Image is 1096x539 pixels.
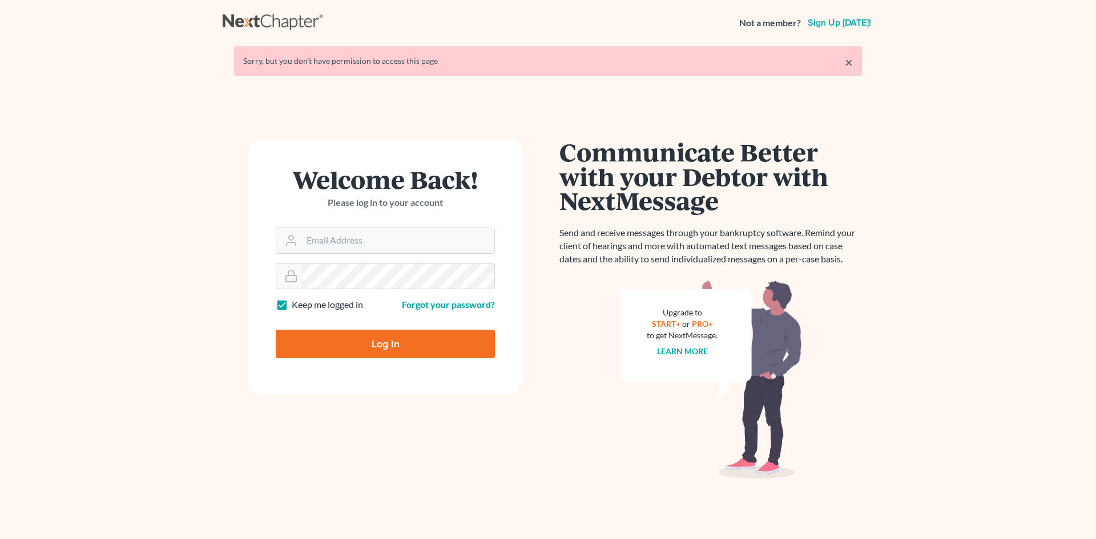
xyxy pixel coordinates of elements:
h1: Communicate Better with your Debtor with NextMessage [559,140,862,213]
div: to get NextMessage. [647,330,718,341]
a: PRO+ [692,319,713,329]
h1: Welcome Back! [276,167,495,192]
a: Forgot your password? [402,299,495,310]
img: nextmessage_bg-59042aed3d76b12b5cd301f8e5b87938c9018125f34e5fa2b7a6b67550977c72.svg [619,279,802,479]
div: Sorry, but you don't have permission to access this page [243,55,853,67]
p: Send and receive messages through your bankruptcy software. Remind your client of hearings and mo... [559,226,862,266]
span: or [682,319,690,329]
input: Log In [276,330,495,358]
input: Email Address [302,228,494,253]
p: Please log in to your account [276,196,495,209]
a: × [845,55,853,69]
a: Learn more [657,346,708,356]
a: Sign up [DATE]! [805,18,873,27]
strong: Not a member? [739,17,801,30]
div: Upgrade to [647,307,718,318]
label: Keep me logged in [292,298,363,311]
a: START+ [652,319,680,329]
